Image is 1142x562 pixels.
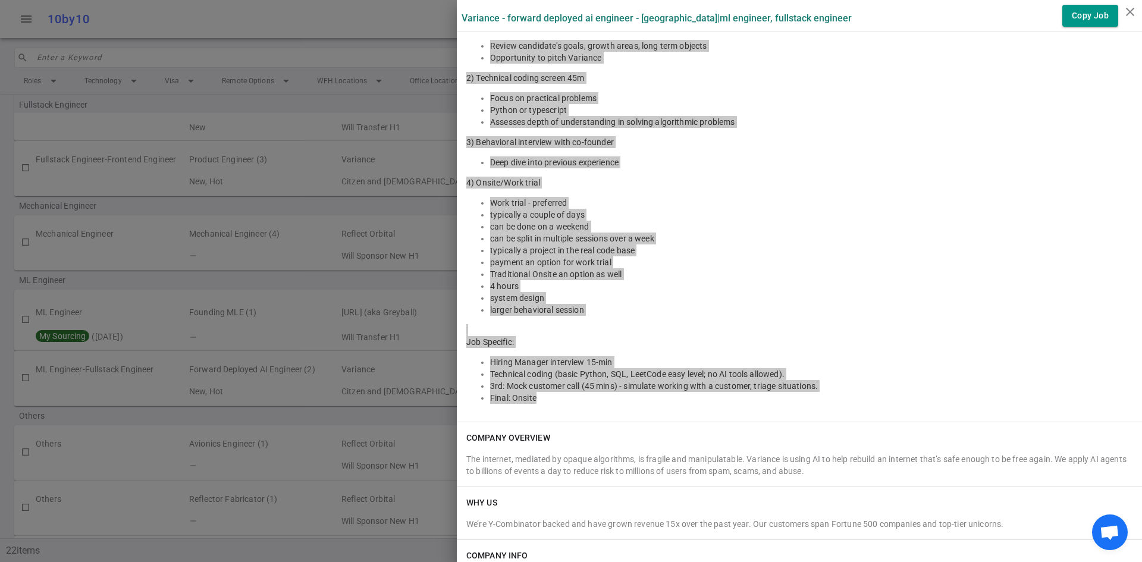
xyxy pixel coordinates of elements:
li: 4 hours [490,280,1132,292]
div: Open chat [1092,514,1128,550]
div: We’re Y-Combinator backed and have grown revenue 15x over the past year. Our customers span Fortu... [466,518,1132,530]
div: The internet, mediated by opaque algorithms, is fragile and manipulatable. Variance is using AI t... [466,453,1132,477]
li: Review candidate's goals, growth areas, long term objects [490,40,1132,52]
li: can be done on a weekend [490,221,1132,233]
li: system design [490,292,1132,304]
h6: COMPANY INFO [466,550,528,561]
div: 2) Technical coding screen 45m [466,72,1132,84]
div: 4) Onsite/Work trial [466,177,1132,189]
li: Traditional Onsite an option as well [490,268,1132,280]
li: Final: Onsite [490,392,1132,404]
li: Technical coding (basic Python, SQL, LeetCode easy level; no AI tools allowed). [490,368,1132,380]
li: can be split in multiple sessions over a week [490,233,1132,244]
div: 3) Behavioral interview with co-founder [466,136,1132,148]
li: typically a couple of days [490,209,1132,221]
h6: WHY US [466,497,497,508]
li: Opportunity to pitch Variance [490,52,1132,64]
li: Python or typescript [490,104,1132,116]
li: larger behavioral session [490,304,1132,316]
li: Hiring Manager interview 15-min [490,356,1132,368]
li: Focus on practical problems [490,92,1132,104]
h6: COMPANY OVERVIEW [466,432,550,444]
li: Assesses depth of understanding in solving algorithmic problems [490,116,1132,128]
li: typically a project in the real code base [490,244,1132,256]
li: Work trial - preferred [490,197,1132,209]
div: General: Job Specific: [466,3,1132,404]
li: payment an option for work trial [490,256,1132,268]
li: 3rd: Mock customer call (45 mins) - simulate working with a customer, triage situations. [490,380,1132,392]
button: Copy Job [1062,5,1118,27]
i: close [1123,5,1137,19]
li: Deep dive into previous experience [490,156,1132,168]
label: Variance - Forward Deployed AI Engineer - [GEOGRAPHIC_DATA] | ML Engineer, Fullstack Engineer [462,12,852,24]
